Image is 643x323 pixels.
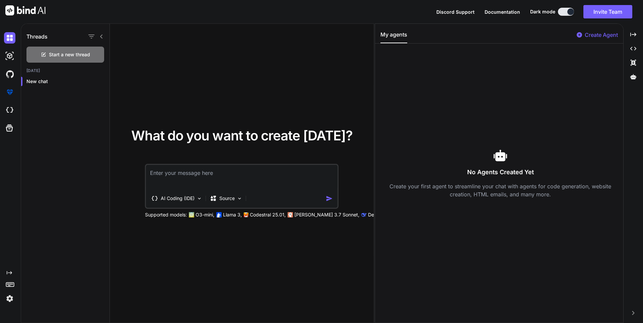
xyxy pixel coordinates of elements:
img: Llama2 [216,212,222,217]
img: githubDark [4,68,15,80]
h2: [DATE] [21,68,110,73]
img: Pick Models [237,196,242,201]
button: Documentation [485,8,520,15]
button: Invite Team [583,5,632,18]
h3: No Agents Created Yet [380,168,621,177]
img: icon [326,195,333,202]
p: O3-mini, [196,211,214,218]
img: Bind AI [5,5,46,15]
img: premium [4,86,15,98]
span: What do you want to create [DATE]? [131,127,353,144]
span: Discord Support [436,9,475,15]
p: [PERSON_NAME] 3.7 Sonnet, [294,211,359,218]
img: claude [361,212,367,217]
img: darkChat [4,32,15,44]
p: Llama 3, [223,211,242,218]
p: AI Coding (IDE) [161,195,195,202]
p: Deepseek R1 [368,211,397,218]
span: Dark mode [530,8,555,15]
p: Source [219,195,235,202]
img: GPT-4 [189,212,194,217]
img: cloudideIcon [4,105,15,116]
h1: Threads [26,33,48,41]
button: Discord Support [436,8,475,15]
p: New chat [26,78,110,85]
img: darkAi-studio [4,50,15,62]
p: Supported models: [145,211,187,218]
p: Codestral 25.01, [250,211,286,218]
img: settings [4,293,15,304]
img: Pick Tools [197,196,202,201]
p: Create Agent [585,31,618,39]
img: claude [288,212,293,217]
span: Documentation [485,9,520,15]
p: Create your first agent to streamline your chat with agents for code generation, website creation... [380,182,621,198]
span: Start a new thread [49,51,90,58]
button: My agents [380,30,407,43]
img: Mistral-AI [244,212,248,217]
